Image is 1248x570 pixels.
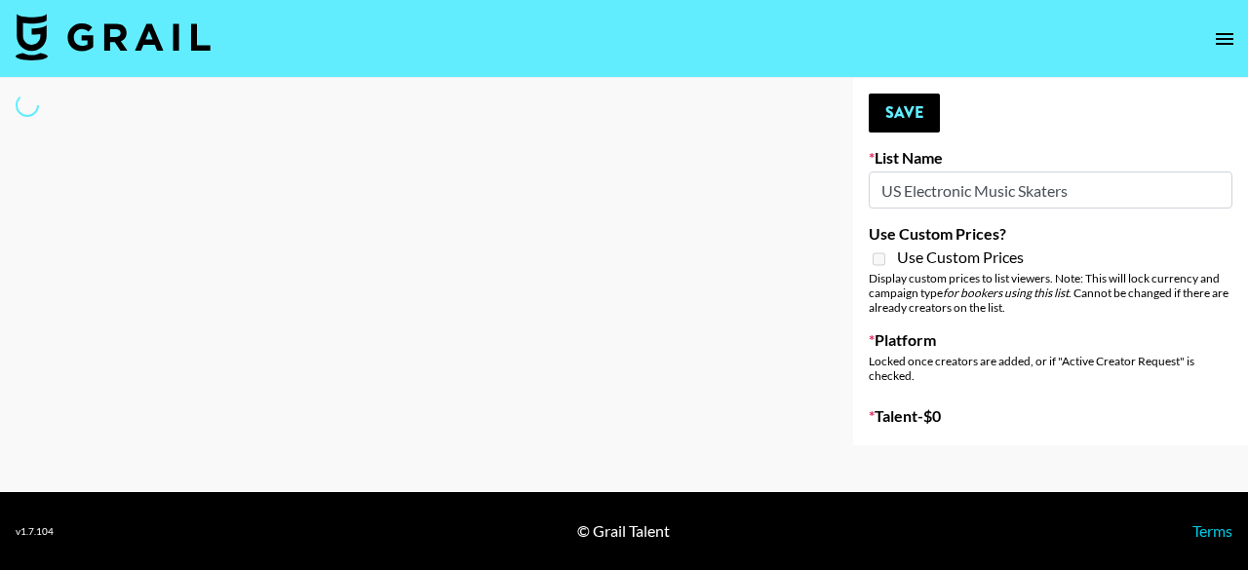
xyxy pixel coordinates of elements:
button: open drawer [1205,19,1244,58]
img: Grail Talent [16,14,211,60]
label: Talent - $ 0 [869,406,1232,426]
label: Use Custom Prices? [869,224,1232,244]
div: © Grail Talent [577,521,670,541]
div: v 1.7.104 [16,525,54,538]
label: Platform [869,330,1232,350]
button: Save [869,94,940,133]
a: Terms [1192,521,1232,540]
div: Locked once creators are added, or if "Active Creator Request" is checked. [869,354,1232,383]
label: List Name [869,148,1232,168]
em: for bookers using this list [943,285,1069,300]
span: Use Custom Prices [897,247,1024,267]
div: Display custom prices to list viewers. Note: This will lock currency and campaign type . Cannot b... [869,271,1232,315]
